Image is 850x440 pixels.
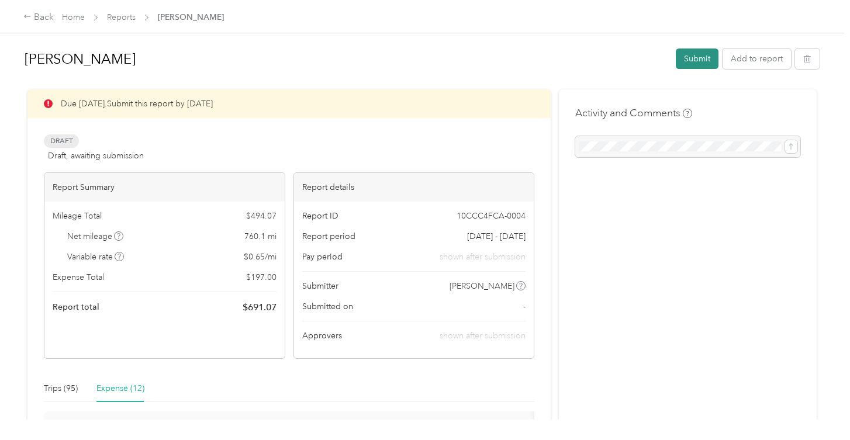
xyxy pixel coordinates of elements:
[25,45,668,73] h1: August Miles
[302,251,343,263] span: Pay period
[53,271,104,283] span: Expense Total
[53,210,102,222] span: Mileage Total
[440,331,526,341] span: shown after submission
[67,230,124,242] span: Net mileage
[523,300,526,313] span: -
[48,150,144,162] span: Draft, awaiting submission
[62,12,85,22] a: Home
[302,230,355,242] span: Report period
[246,271,277,283] span: $ 197.00
[158,11,224,23] span: [PERSON_NAME]
[96,382,144,395] div: Expense (12)
[53,301,99,313] span: Report total
[302,300,353,313] span: Submitted on
[457,210,526,222] span: 10CCC4FCA-0004
[785,375,850,440] iframe: Everlance-gr Chat Button Frame
[23,11,54,25] div: Back
[67,251,125,263] span: Variable rate
[302,210,338,222] span: Report ID
[244,251,277,263] span: $ 0.65 / mi
[44,173,285,202] div: Report Summary
[467,230,526,242] span: [DATE] - [DATE]
[27,89,551,118] div: Due [DATE]. Submit this report by [DATE]
[302,330,342,342] span: Approvers
[107,12,136,22] a: Reports
[450,280,514,292] span: [PERSON_NAME]
[440,251,526,263] span: shown after submission
[302,280,338,292] span: Submitter
[44,382,78,395] div: Trips (95)
[246,210,277,222] span: $ 494.07
[575,106,692,120] h4: Activity and Comments
[676,48,718,69] button: Submit
[723,48,791,69] button: Add to report
[243,300,277,314] span: $ 691.07
[44,134,79,148] span: Draft
[294,173,534,202] div: Report details
[244,230,277,242] span: 760.1 mi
